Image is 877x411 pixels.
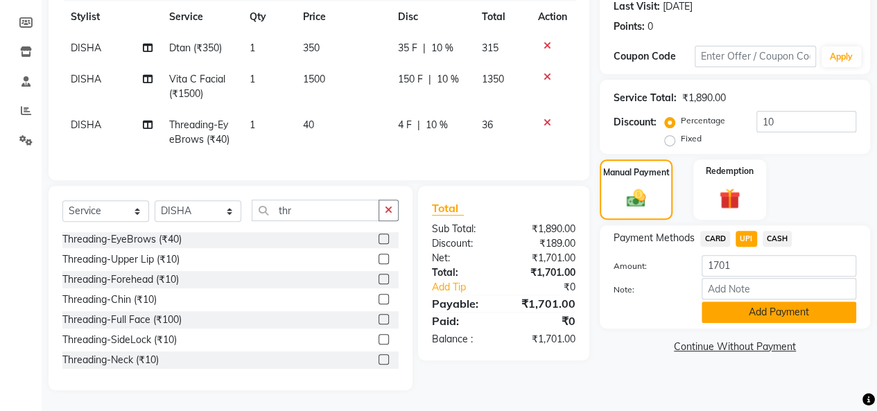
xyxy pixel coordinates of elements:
th: Service [161,1,241,33]
div: Discount: [614,115,657,130]
div: ₹0 [503,313,586,329]
span: | [417,118,420,132]
div: ₹0 [517,280,586,295]
div: Discount: [422,236,504,251]
span: 35 F [398,41,417,55]
div: Threading-SideLock (₹10) [62,333,177,347]
div: Points: [614,19,645,34]
input: Enter Offer / Coupon Code [695,46,816,67]
label: Redemption [706,165,754,177]
label: Manual Payment [603,166,670,179]
div: Threading-EyeBrows (₹40) [62,232,182,247]
span: UPI [736,231,757,247]
div: ₹1,701.00 [503,265,586,280]
img: _gift.svg [713,186,747,211]
span: Vita C Facial (₹1500) [169,73,225,100]
span: CARD [700,231,730,247]
label: Percentage [681,114,725,127]
div: Balance : [422,332,504,347]
a: Continue Without Payment [602,340,867,354]
div: Total: [422,265,504,280]
div: Coupon Code [614,49,695,64]
th: Price [295,1,390,33]
span: | [428,72,431,87]
a: Add Tip [422,280,517,295]
span: 1 [250,42,255,54]
div: Threading-Upper Lip (₹10) [62,252,180,267]
input: Add Note [702,278,856,299]
span: Total [432,201,464,216]
span: 10 % [426,118,448,132]
span: 315 [482,42,498,54]
span: 10 % [437,72,459,87]
span: 1350 [482,73,504,85]
div: Payable: [422,295,504,312]
div: Threading-Full Face (₹100) [62,313,182,327]
div: Sub Total: [422,222,504,236]
label: Fixed [681,132,702,145]
button: Add Payment [702,301,856,323]
span: Payment Methods [614,231,695,245]
div: Service Total: [614,91,677,105]
div: ₹189.00 [503,236,586,251]
div: ₹1,701.00 [503,332,586,347]
span: 40 [303,119,314,131]
span: | [423,41,426,55]
div: ₹1,701.00 [503,295,586,312]
input: Search or Scan [252,200,379,221]
span: CASH [763,231,792,247]
span: Dtan (₹350) [169,42,222,54]
span: 10 % [431,41,453,55]
div: ₹1,890.00 [503,222,586,236]
span: 1 [250,119,255,131]
span: 150 F [398,72,423,87]
span: DISHA [71,119,101,131]
label: Amount: [603,260,691,272]
div: ₹1,890.00 [682,91,726,105]
span: DISHA [71,42,101,54]
input: Amount [702,255,856,277]
th: Qty [241,1,295,33]
button: Apply [822,46,861,67]
div: Threading-Chin (₹10) [62,292,157,307]
div: Paid: [422,313,504,329]
span: 1500 [303,73,325,85]
th: Stylist [62,1,161,33]
th: Disc [390,1,474,33]
th: Total [474,1,530,33]
img: _cash.svg [620,187,652,209]
span: 350 [303,42,320,54]
span: 1 [250,73,255,85]
div: Net: [422,251,504,265]
span: 36 [482,119,493,131]
label: Note: [603,283,691,296]
span: Threading-EyeBrows (₹40) [169,119,229,146]
div: 0 [648,19,653,34]
th: Action [530,1,575,33]
span: DISHA [71,73,101,85]
div: ₹1,701.00 [503,251,586,265]
span: 4 F [398,118,412,132]
div: Threading-Neck (₹10) [62,353,159,367]
div: Threading-Forehead (₹10) [62,272,179,287]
